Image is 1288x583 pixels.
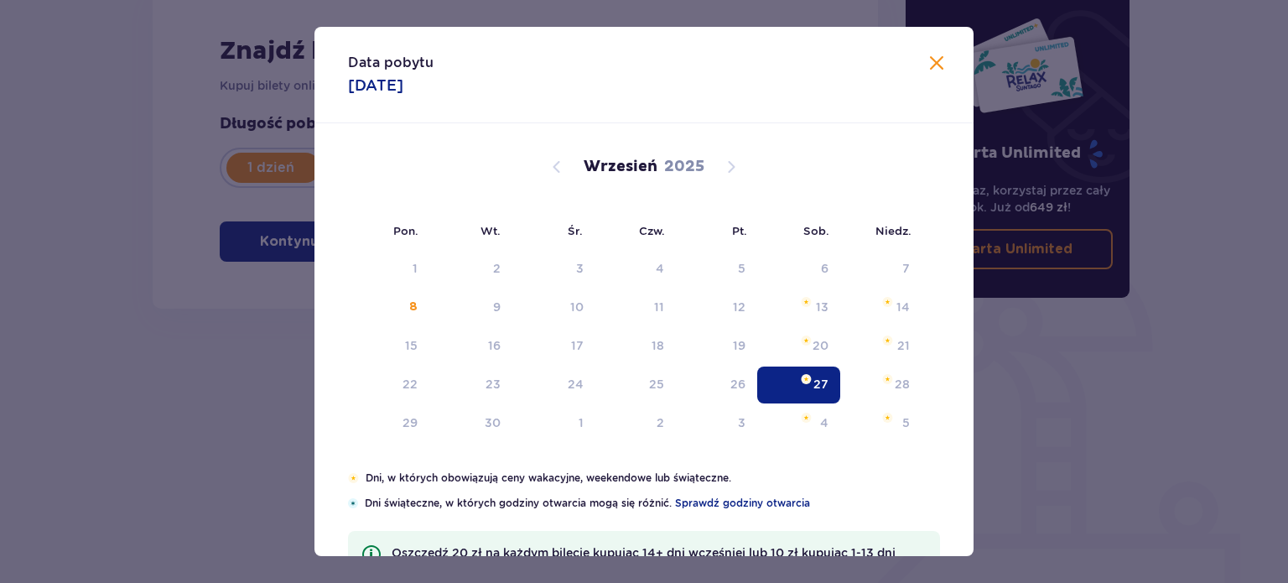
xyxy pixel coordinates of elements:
[348,54,434,72] p: Data pobytu
[348,75,403,96] p: [DATE]
[733,299,745,315] div: 12
[656,260,664,277] div: 4
[568,224,583,237] small: Śr.
[821,260,828,277] div: 6
[512,251,595,288] td: Not available. środa, 3 września 2025
[875,224,911,237] small: Niedz.
[348,289,429,326] td: poniedziałek, 8 września 2025
[409,299,418,315] div: 8
[738,260,745,277] div: 5
[429,289,512,326] td: wtorek, 9 września 2025
[803,224,829,237] small: Sob.
[757,251,840,288] td: Not available. sobota, 6 września 2025
[493,299,501,315] div: 9
[757,289,840,326] td: sobota, 13 września 2025
[393,224,418,237] small: Pon.
[840,289,922,326] td: niedziela, 14 września 2025
[348,251,429,288] td: Not available. poniedziałek, 1 września 2025
[595,289,677,326] td: czwartek, 11 września 2025
[413,260,418,277] div: 1
[493,260,501,277] div: 2
[512,289,595,326] td: środa, 10 września 2025
[676,289,757,326] td: piątek, 12 września 2025
[840,251,922,288] td: Not available. niedziela, 7 września 2025
[314,123,974,471] div: Calendar
[429,251,512,288] td: Not available. wtorek, 2 września 2025
[584,157,657,177] p: Wrzesień
[576,260,584,277] div: 3
[595,251,677,288] td: Not available. czwartek, 4 września 2025
[654,299,664,315] div: 11
[664,157,704,177] p: 2025
[676,251,757,288] td: Not available. piątek, 5 września 2025
[639,224,665,237] small: Czw.
[570,299,584,315] div: 10
[480,224,501,237] small: Wt.
[732,224,747,237] small: Pt.
[816,299,828,315] div: 13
